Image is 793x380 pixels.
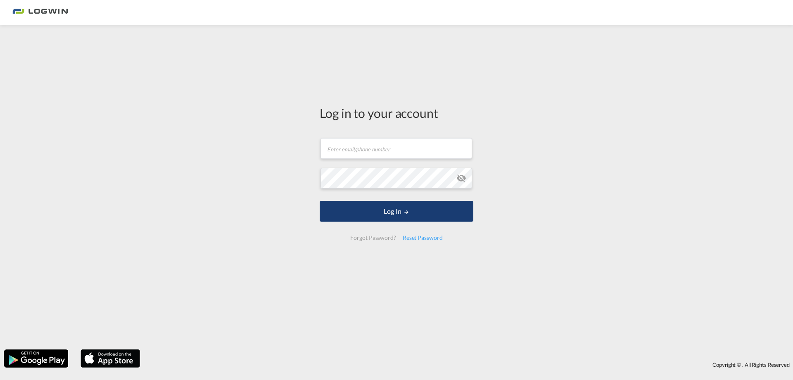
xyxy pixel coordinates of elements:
img: bc73a0e0d8c111efacd525e4c8ad7d32.png [12,3,68,22]
div: Forgot Password? [347,230,399,245]
button: LOGIN [320,201,473,222]
md-icon: icon-eye-off [456,173,466,183]
img: apple.png [80,349,141,368]
div: Reset Password [399,230,446,245]
div: Copyright © . All Rights Reserved [144,358,793,372]
img: google.png [3,349,69,368]
input: Enter email/phone number [321,138,472,159]
div: Log in to your account [320,104,473,122]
